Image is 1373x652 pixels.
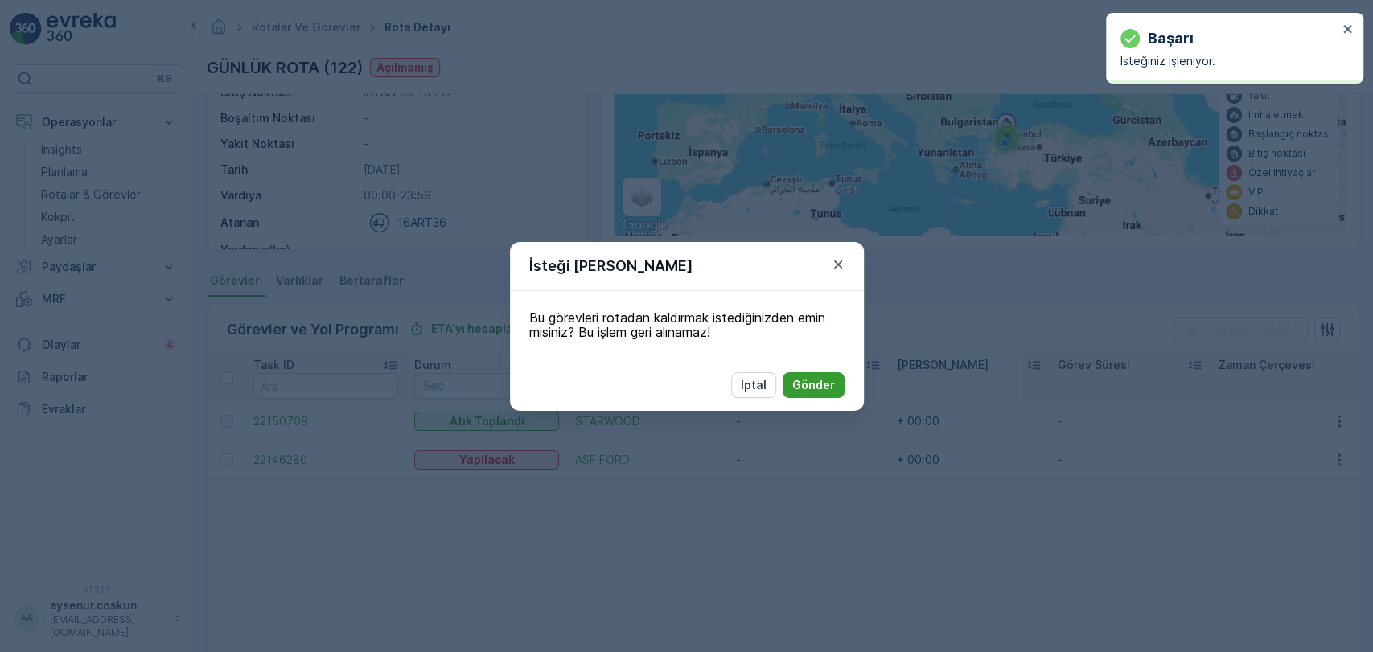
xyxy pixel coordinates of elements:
p: İptal [741,377,767,393]
button: İptal [731,372,776,398]
p: Gönder [792,377,835,393]
p: başarı [1148,27,1194,50]
p: İsteğiniz işleniyor. [1120,53,1338,69]
button: close [1342,23,1354,38]
div: Bu görevleri rotadan kaldırmak istediğinizden emin misiniz? Bu işlem geri alınamaz! [510,291,864,359]
button: Gönder [783,372,845,398]
p: İsteği [PERSON_NAME] [529,255,693,277]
